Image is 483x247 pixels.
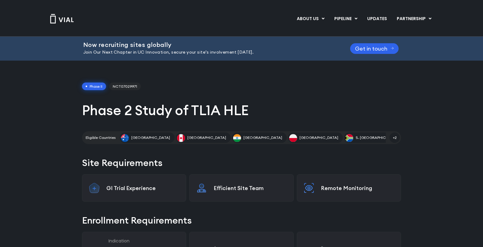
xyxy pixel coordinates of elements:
img: Canada [177,134,185,142]
img: Poland [289,134,297,142]
span: [GEOGRAPHIC_DATA] [243,135,282,140]
span: S. [GEOGRAPHIC_DATA] [356,135,399,140]
a: PARTNERSHIPMenu Toggle [392,14,436,24]
span: Get in touch [355,46,387,51]
img: S. Africa [345,134,353,142]
a: UPDATES [362,14,392,24]
a: PIPELINEMenu Toggle [329,14,362,24]
p: GI Trial Experience [106,185,180,192]
a: ABOUT USMenu Toggle [292,14,329,24]
h2: Eligible Countries [86,135,115,140]
h2: Site Requirements [82,156,401,169]
img: India [233,134,241,142]
h1: Phase 2 Study of TL1A HLE [82,101,401,119]
p: Remote Monitoring [321,185,395,192]
h2: Now recruiting sites globally [83,41,335,48]
span: NCT07029971 [109,83,141,90]
a: Get in touch [350,43,399,54]
p: Efficient Site Team [214,185,287,192]
span: [GEOGRAPHIC_DATA] [187,135,226,140]
span: Phase II [82,83,106,90]
h3: Indication [108,238,180,244]
span: [GEOGRAPHIC_DATA] [300,135,338,140]
img: Australia [121,134,129,142]
span: +2 [389,132,400,143]
span: [GEOGRAPHIC_DATA] [131,135,170,140]
img: Vial Logo [50,14,74,23]
h2: Enrollment Requirements [82,214,401,227]
p: Join Our Next Chapter in UC Innovation, secure your site’s involvement [DATE]. [83,49,335,56]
